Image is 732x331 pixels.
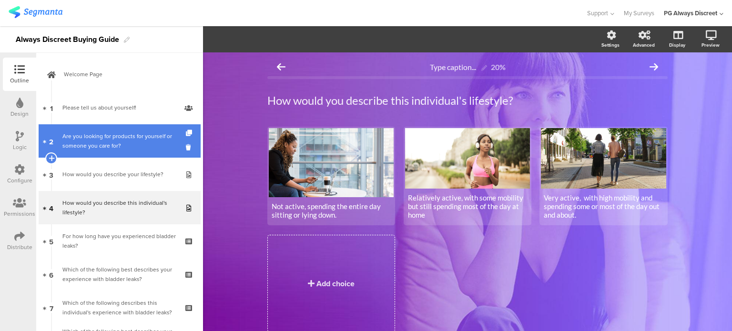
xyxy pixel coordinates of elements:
[50,102,53,113] span: 1
[491,62,506,71] div: 20%
[62,265,176,284] div: Which of the following best describes your experience with bladder leaks?
[49,236,53,246] span: 5
[49,202,53,213] span: 4
[4,210,35,218] div: Permissions
[267,93,668,108] p: How would you describe this individual's lifestyle?
[186,130,194,136] i: Duplicate
[39,158,201,191] a: 3 How would you describe your lifestyle?
[62,103,176,112] div: Please tell us about yourself!
[49,136,53,146] span: 2
[9,6,62,18] img: segmanta logo
[633,41,655,49] div: Advanced
[7,176,32,185] div: Configure
[39,291,201,324] a: 7 Which of the following describes this individual's experience with bladder leaks?
[62,231,176,251] div: For how long have you experienced bladder leaks?
[39,258,201,291] a: 6 Which of the following best describes your experience with bladder leaks?
[39,124,201,158] a: 2 Are you looking for products for yourself or someone you care for?
[62,170,176,179] div: How would you describe your lifestyle?
[62,198,176,217] div: How would you describe this individual's lifestyle?
[544,193,663,219] div: Very active, with high mobility and spending some or most of the day out and about.
[49,269,53,280] span: 6
[13,143,27,151] div: Logic
[64,70,186,79] span: Welcome Page
[664,9,717,18] div: PG Always Discreet
[272,202,391,219] div: Not active, spending the entire day sitting or lying down.
[62,131,176,150] div: Are you looking for products for yourself or someone you care for?
[16,32,119,47] div: Always Discreet Buying Guide
[601,41,620,49] div: Settings
[62,298,176,317] div: Which of the following describes this individual's experience with bladder leaks?
[408,193,527,219] div: Relatively active, with some mobility but still spending most of the day at home
[430,62,476,71] span: Type caption...
[10,76,29,85] div: Outline
[186,143,194,152] i: Delete
[316,278,355,289] div: Add choice
[701,41,720,49] div: Preview
[39,58,201,91] a: Welcome Page
[49,169,53,180] span: 3
[669,41,685,49] div: Display
[10,110,29,118] div: Design
[7,243,32,251] div: Distribute
[39,91,201,124] a: 1 Please tell us about yourself!
[39,191,201,224] a: 4 How would you describe this individual's lifestyle?
[39,224,201,258] a: 5 For how long have you experienced bladder leaks?
[50,302,53,313] span: 7
[587,9,608,18] span: Support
